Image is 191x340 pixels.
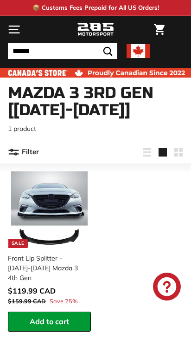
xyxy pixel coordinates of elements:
span: $159.99 CAD [8,297,46,305]
button: Filter [8,141,39,163]
div: Sale [8,239,28,248]
h1: Mazda 3 3rd Gen [[DATE]-[DATE]] [8,85,183,119]
a: Cart [149,16,169,43]
inbox-online-store-chat: Shopify online store chat [150,273,184,303]
a: Sale Front Lip Splitter - [DATE]-[DATE] Mazda 3 4th Gen Save 25% [8,168,91,312]
div: Front Lip Splitter - [DATE]-[DATE] Mazda 3 4th Gen [8,254,85,283]
input: Search [8,43,117,59]
p: 📦 Customs Fees Prepaid for All US Orders! [32,3,159,13]
span: $119.99 CAD [8,286,56,295]
span: Add to cart [30,317,69,326]
img: Logo_285_Motorsport_areodynamics_components [77,22,114,38]
span: Save 25% [50,297,78,306]
p: 1 product [8,124,183,134]
button: Add to cart [8,312,91,332]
